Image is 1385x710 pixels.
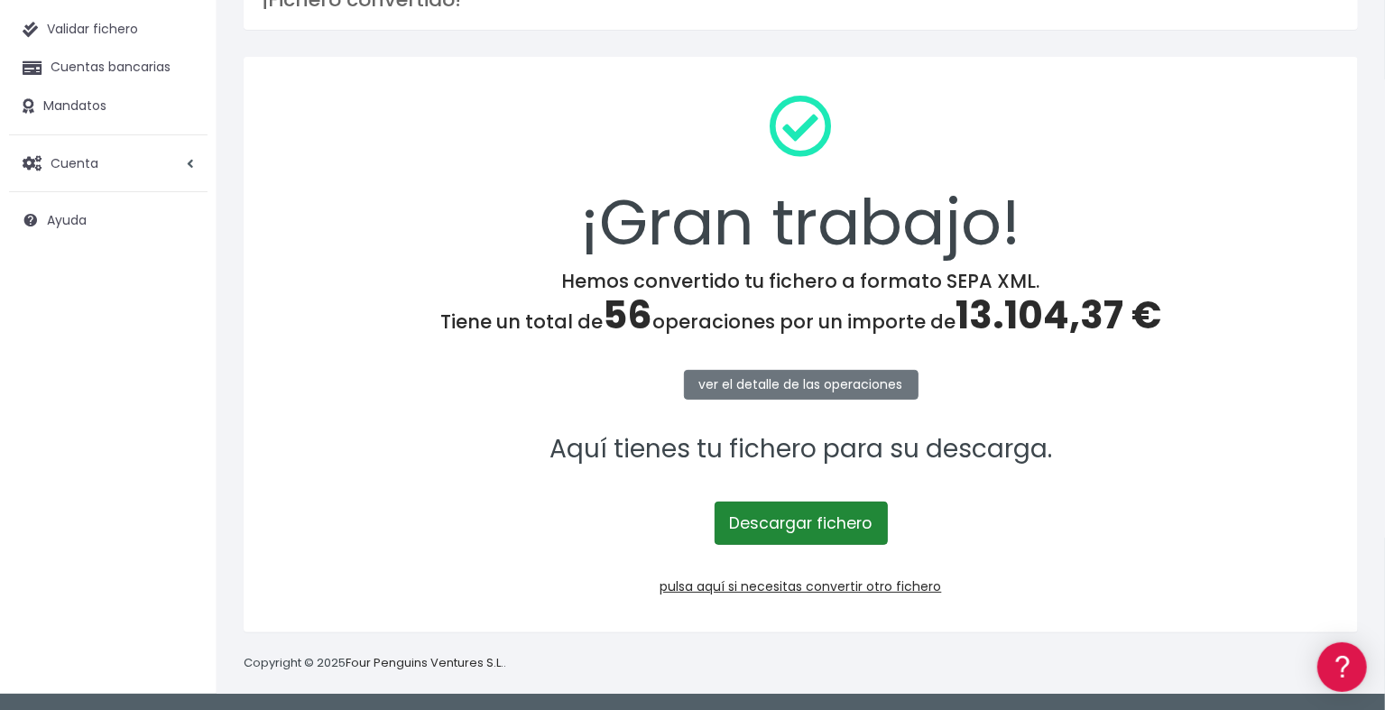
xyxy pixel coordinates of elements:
a: Problemas habituales [18,256,343,284]
a: ver el detalle de las operaciones [684,370,919,400]
a: API [18,461,343,489]
a: Videotutoriales [18,284,343,312]
a: Four Penguins Ventures S.L. [346,654,503,671]
a: Ayuda [9,201,208,239]
a: Información general [18,153,343,181]
a: pulsa aquí si necesitas convertir otro fichero [660,577,942,595]
p: Aquí tienes tu fichero para su descarga. [267,429,1334,470]
h4: Hemos convertido tu fichero a formato SEPA XML. Tiene un total de operaciones por un importe de [267,270,1334,338]
div: Información general [18,125,343,143]
a: Cuenta [9,144,208,182]
a: POWERED BY ENCHANT [248,520,347,537]
span: Cuenta [51,153,98,171]
a: Mandatos [9,88,208,125]
a: Formatos [18,228,343,256]
div: Facturación [18,358,343,375]
div: ¡Gran trabajo! [267,80,1334,270]
div: Programadores [18,433,343,450]
a: General [18,387,343,415]
a: Descargar fichero [715,502,888,545]
span: 13.104,37 € [956,289,1161,342]
a: Perfiles de empresas [18,312,343,340]
a: Validar fichero [9,11,208,49]
span: 56 [603,289,652,342]
div: Convertir ficheros [18,199,343,217]
button: Contáctanos [18,483,343,514]
p: Copyright © 2025 . [244,654,506,673]
a: Cuentas bancarias [9,49,208,87]
span: Ayuda [47,211,87,229]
